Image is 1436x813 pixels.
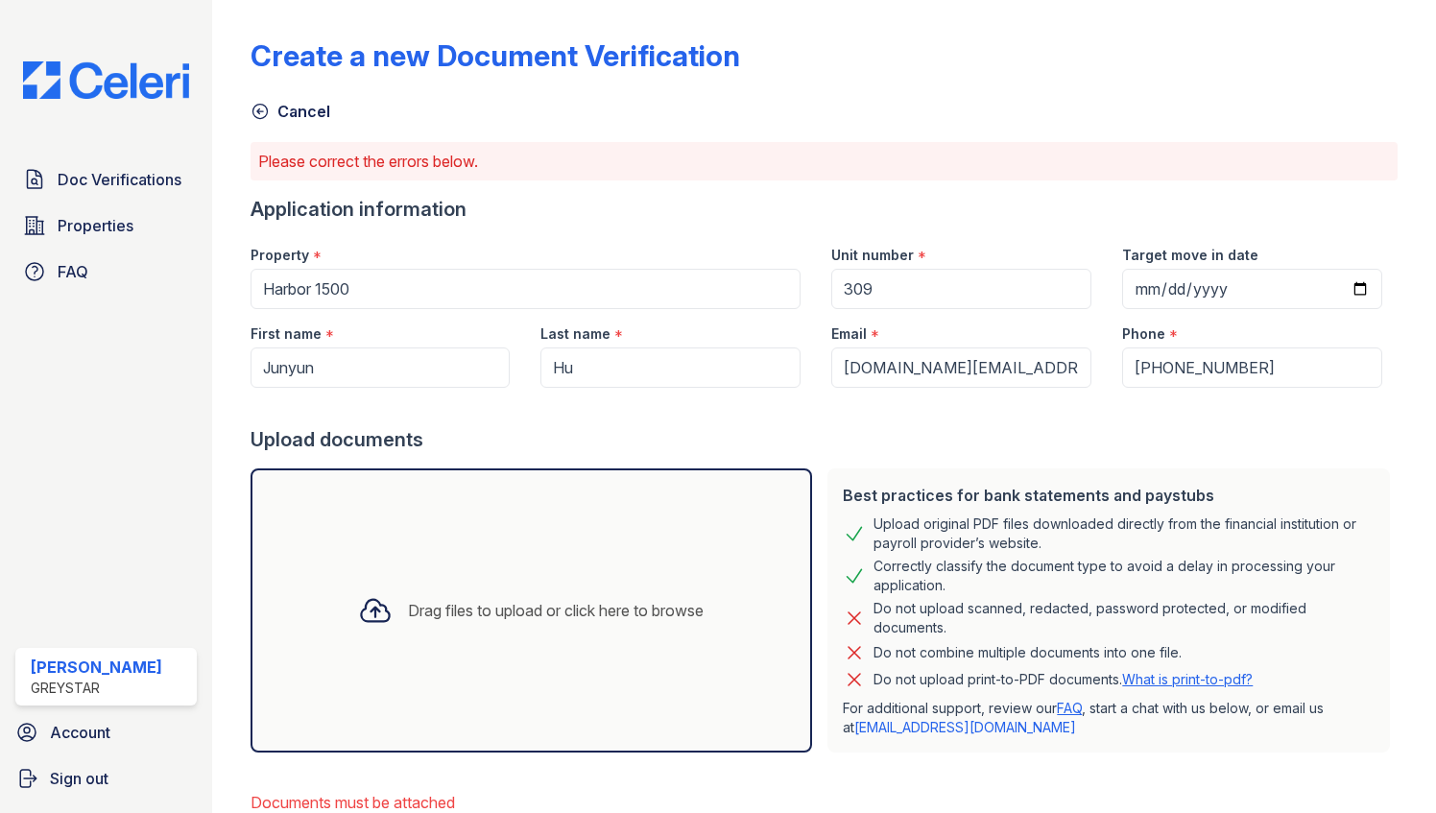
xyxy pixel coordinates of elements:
span: Doc Verifications [58,168,181,191]
div: Drag files to upload or click here to browse [408,599,704,622]
span: FAQ [58,260,88,283]
a: FAQ [1057,700,1082,716]
label: Property [251,246,309,265]
label: Phone [1122,324,1165,344]
img: CE_Logo_Blue-a8612792a0a2168367f1c8372b55b34899dd931a85d93a1a3d3e32e68fde9ad4.png [8,61,204,99]
a: FAQ [15,252,197,291]
span: Account [50,721,110,744]
a: Account [8,713,204,752]
a: What is print-to-pdf? [1122,671,1253,687]
div: Do not upload scanned, redacted, password protected, or modified documents. [874,599,1375,637]
a: Doc Verifications [15,160,197,199]
div: Greystar [31,679,162,698]
label: Target move in date [1122,246,1258,265]
div: Application information [251,196,1399,223]
label: Last name [540,324,610,344]
p: Do not upload print-to-PDF documents. [874,670,1253,689]
a: Properties [15,206,197,245]
p: For additional support, review our , start a chat with us below, or email us at [843,699,1375,737]
div: Best practices for bank statements and paystubs [843,484,1375,507]
div: Create a new Document Verification [251,38,740,73]
div: [PERSON_NAME] [31,656,162,679]
label: Email [831,324,867,344]
label: Unit number [831,246,914,265]
a: Sign out [8,759,204,798]
span: Sign out [50,767,108,790]
a: Cancel [251,100,330,123]
div: Upload original PDF files downloaded directly from the financial institution or payroll provider’... [874,514,1375,553]
div: Upload documents [251,426,1399,453]
span: Properties [58,214,133,237]
label: First name [251,324,322,344]
a: [EMAIL_ADDRESS][DOMAIN_NAME] [854,719,1076,735]
p: Please correct the errors below. [258,150,1391,173]
div: Correctly classify the document type to avoid a delay in processing your application. [874,557,1375,595]
div: Do not combine multiple documents into one file. [874,641,1182,664]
